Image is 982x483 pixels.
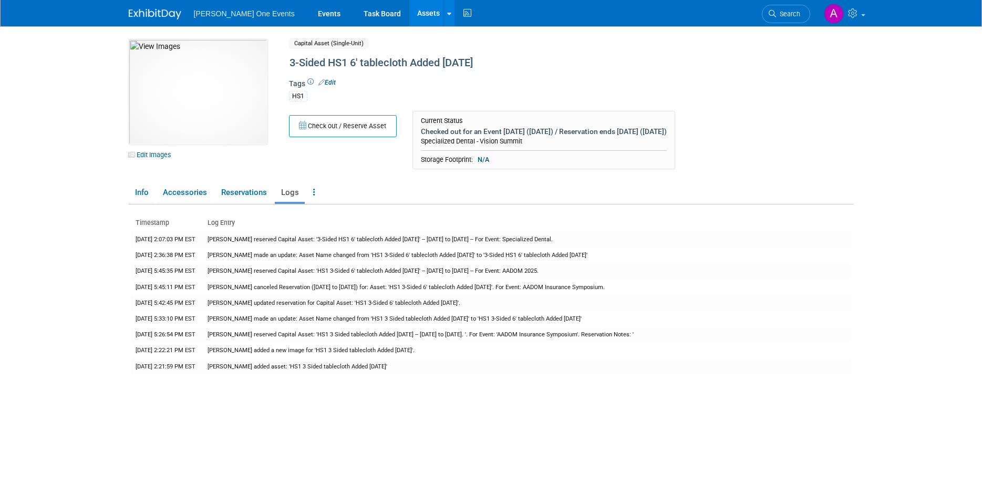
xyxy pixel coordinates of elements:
a: Edit Images [129,148,175,161]
td: [DATE] 2:07:03 PM EST [131,232,203,248]
td: [DATE] 2:36:38 PM EST [131,248,203,263]
td: [PERSON_NAME] reserved Capital Asset: 'HS1 3 Sided tablecloth Added [DATE] -- [DATE] to [DATE]. '... [203,327,851,343]
td: [DATE] 5:45:35 PM EST [131,263,203,279]
img: ExhibitDay [129,9,181,19]
td: [PERSON_NAME] added a new image for 'HS1 3 Sided tablecloth Added [DATE]'. [203,343,851,358]
td: [DATE] 2:22:21 PM EST [131,343,203,358]
span: Capital Asset (Single-Unit) [289,38,369,49]
div: 3-Sided HS1 6' tablecloth Added [DATE] [286,54,767,73]
div: Current Status [421,117,667,125]
a: Reservations [215,183,273,202]
td: [PERSON_NAME] reserved Capital Asset: '3-Sided HS1 6' tablecloth Added [DATE]' -- [DATE] to [DATE... [203,232,851,248]
td: [PERSON_NAME] canceled Reservation ([DATE] to [DATE]) for: Asset: 'HS1 3-Sided 6' tablecloth Adde... [203,280,851,295]
td: [PERSON_NAME] made an update: Asset Name changed from 'HS1 3-Sided 6' tablecloth Added [DATE]' to... [203,248,851,263]
img: Amanda Bartschi [824,4,844,24]
td: [DATE] 2:21:59 PM EST [131,359,203,375]
button: Check out / Reserve Asset [289,115,397,137]
a: Logs [275,183,305,202]
span: N/A [474,155,492,165]
div: Checked out for an Event [DATE] ([DATE]) / Reservation ends [DATE] ([DATE]) [421,127,667,136]
td: [PERSON_NAME] made an update: Asset Name changed from 'HS1 3 Sided tablecloth Added [DATE]' to 'H... [203,311,851,327]
div: Storage Footprint: [421,155,667,165]
a: Edit [318,79,336,86]
td: [DATE] 5:33:10 PM EST [131,311,203,327]
span: Search [776,10,800,18]
img: View Images [129,39,267,145]
td: [PERSON_NAME] updated reservation for Capital Asset: 'HS1 3-Sided 6' tablecloth Added [DATE]'. [203,295,851,311]
td: [DATE] 5:26:54 PM EST [131,327,203,343]
div: Tags [289,78,767,109]
td: [PERSON_NAME] added asset: 'HS1 3 Sided tablecloth Added [DATE]' [203,359,851,375]
span: [PERSON_NAME] One Events [194,9,295,18]
a: Accessories [157,183,213,202]
td: [PERSON_NAME] reserved Capital Asset: 'HS1 3-Sided 6' tablecloth Added [DATE]' -- [DATE] to [DATE... [203,263,851,279]
a: Search [762,5,810,23]
td: [DATE] 5:45:11 PM EST [131,280,203,295]
div: HS1 [289,91,307,102]
td: [DATE] 5:42:45 PM EST [131,295,203,311]
a: Info [129,183,154,202]
span: Specialized Dental - Vision Summit [421,137,522,145]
